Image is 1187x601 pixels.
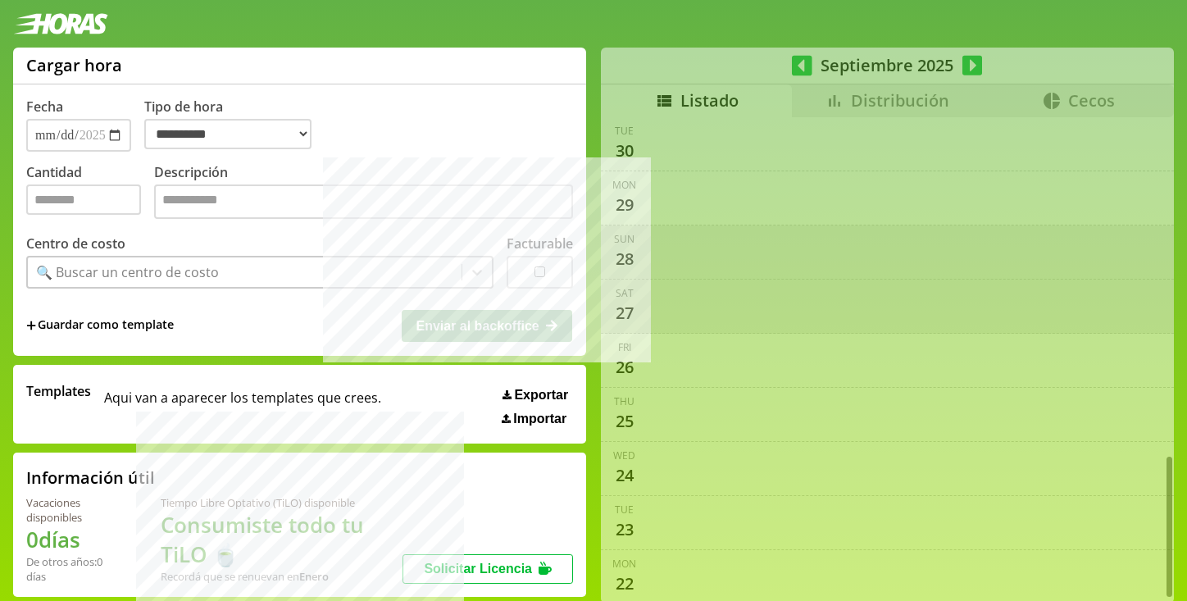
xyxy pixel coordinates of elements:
img: logotipo [13,13,108,34]
h1: Cargar hora [26,54,122,76]
button: Solicitar Licencia [402,554,573,584]
h1: 0 días [26,525,121,554]
span: +Guardar como template [26,316,174,335]
label: Facturable [507,234,573,253]
span: Exportar [514,388,568,403]
div: De otros años: 0 días [26,554,121,584]
input: Cantidad [26,184,141,215]
span: Solicitar Licencia [424,562,532,576]
div: 🔍 Buscar un centro de costo [36,263,219,281]
h2: Información útil [26,467,155,489]
label: Cantidad [26,163,154,223]
label: Centro de costo [26,234,125,253]
span: + [26,316,36,335]
button: Exportar [498,387,573,403]
span: Importar [513,412,566,426]
div: Recordá que se renuevan en [161,569,403,584]
div: Vacaciones disponibles [26,495,121,525]
div: Tiempo Libre Optativo (TiLO) disponible [161,495,403,510]
select: Tipo de hora [144,119,312,149]
b: Enero [299,569,329,584]
h1: Consumiste todo tu TiLO 🍵 [161,510,403,569]
label: Descripción [154,163,573,223]
span: Templates [26,382,91,400]
textarea: Descripción [154,184,573,219]
span: Aqui van a aparecer los templates que crees. [104,382,381,426]
label: Fecha [26,98,63,116]
label: Tipo de hora [144,98,325,152]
